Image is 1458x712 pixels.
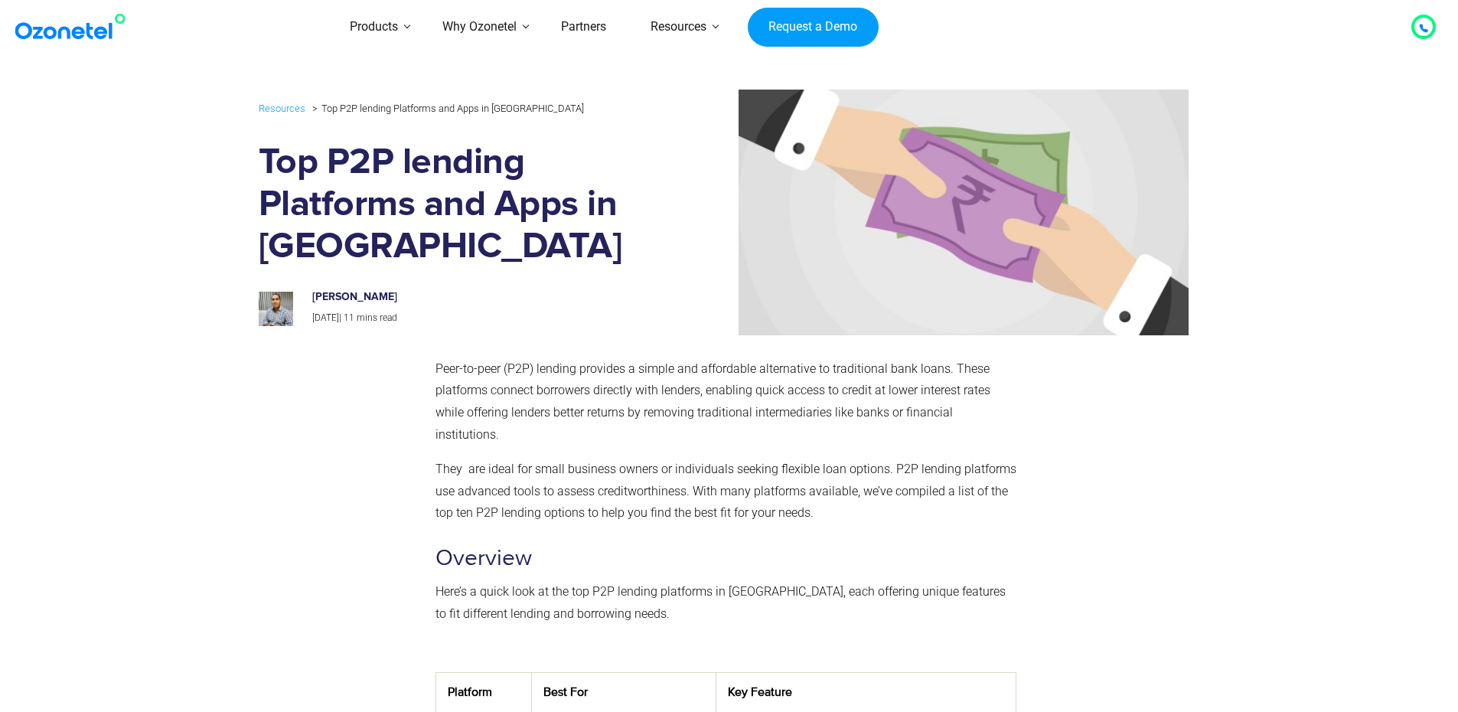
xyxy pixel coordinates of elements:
[312,291,635,304] h6: [PERSON_NAME]
[716,672,1016,712] th: Key Feature
[435,544,532,572] span: Overview
[259,292,293,326] img: prashanth-kancherla_avatar-200x200.jpeg
[308,99,584,118] li: Top P2P lending Platforms and Apps in [GEOGRAPHIC_DATA]
[435,462,1016,521] span: They are ideal for small business owners or individuals seeking flexible loan options. P2P lendin...
[748,8,879,47] a: Request a Demo
[259,100,305,117] a: Resources
[312,310,635,327] p: |
[435,672,531,712] th: Platform
[259,142,651,268] h1: Top P2P lending Platforms and Apps in [GEOGRAPHIC_DATA]
[312,312,339,323] span: [DATE]
[435,361,990,442] span: Peer-to-peer (P2P) lending provides a simple and affordable alternative to traditional bank loans...
[357,312,397,323] span: mins read
[435,584,1006,621] span: Here’s a quick look at the top P2P lending platforms in [GEOGRAPHIC_DATA], each offering unique f...
[662,90,1189,335] img: peer-to-peer lending platforms
[532,672,716,712] th: Best For
[344,312,354,323] span: 11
